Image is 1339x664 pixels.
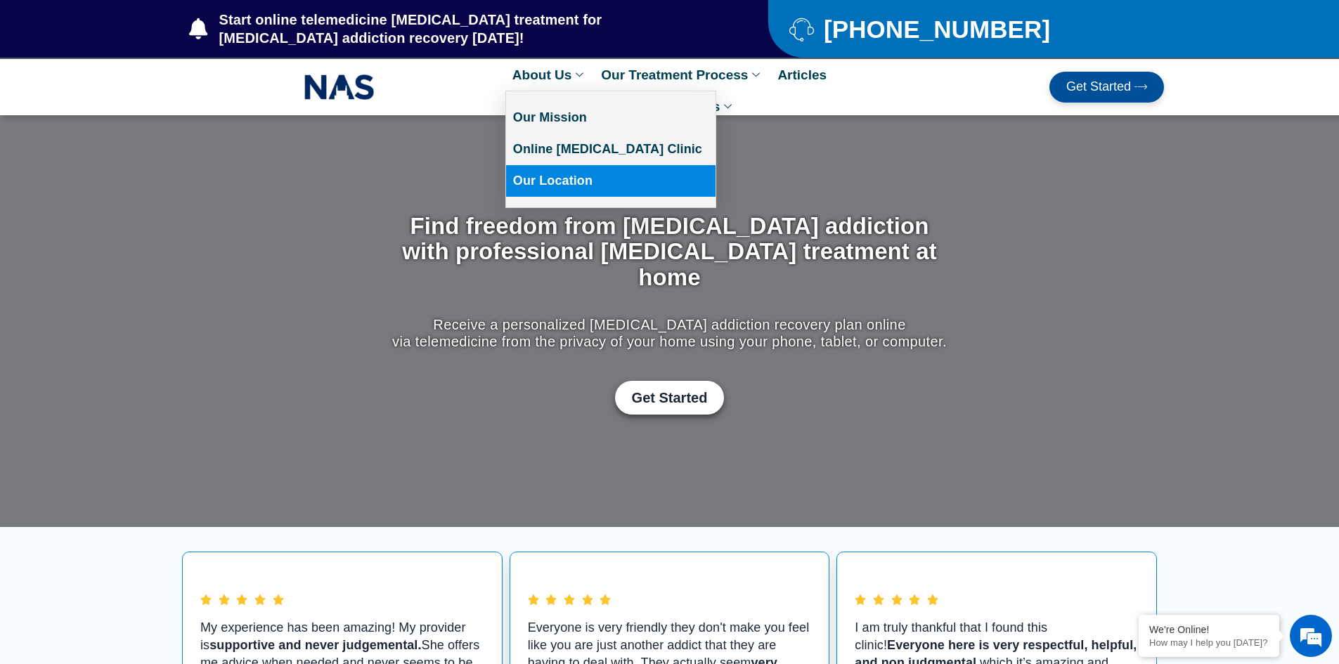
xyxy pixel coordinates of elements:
h1: Find freedom from [MEDICAL_DATA] addiction with professional [MEDICAL_DATA] treatment at home [389,214,950,290]
a: Articles [770,59,834,91]
div: Minimize live chat window [231,7,264,41]
b: supportive and never judgemental. [209,638,421,652]
a: Our Treatment Process [594,59,770,91]
a: Our Mission [506,102,716,134]
textarea: Type your message and hit 'Enter' [7,384,268,433]
a: Start online telemedicine [MEDICAL_DATA] treatment for [MEDICAL_DATA] addiction recovery [DATE]! [189,11,712,47]
a: Online [MEDICAL_DATA] Clinic [506,134,716,165]
a: Get Started [615,381,725,415]
a: About Us [505,59,594,91]
span: Get Started [1066,80,1131,94]
img: NAS_email_signature-removebg-preview.png [304,71,375,103]
p: Receive a personalized [MEDICAL_DATA] addiction recovery plan online via telemedicine from the pr... [389,316,950,350]
a: Our Location [506,165,716,197]
span: Get Started [632,389,708,406]
span: Start online telemedicine [MEDICAL_DATA] treatment for [MEDICAL_DATA] addiction recovery [DATE]! [216,11,713,47]
a: [PHONE_NUMBER] [789,17,1129,41]
span: We're online! [82,177,194,319]
a: Get Started [1049,72,1164,103]
p: How may I help you today? [1149,637,1269,648]
div: Navigation go back [15,72,37,93]
div: Get Started with Suboxone Treatment by filling-out this new patient packet form [389,381,950,415]
span: [PHONE_NUMBER] [820,20,1050,38]
div: We're Online! [1149,624,1269,635]
div: Chat with us now [94,74,257,92]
